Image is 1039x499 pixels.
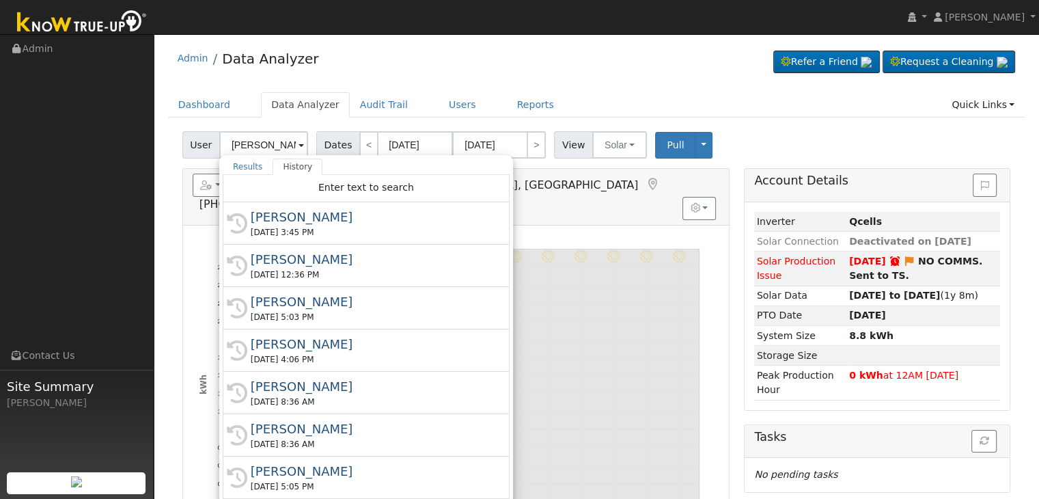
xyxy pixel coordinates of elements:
[645,178,660,191] a: Map
[168,92,241,118] a: Dashboard
[757,236,839,247] span: Solar Connection
[883,51,1015,74] a: Request a Cleaning
[754,366,846,400] td: Peak Production Hour
[217,281,227,288] text: 2.6
[227,425,247,446] i: History
[217,353,227,361] text: 1.8
[849,290,940,301] strong: [DATE] to [DATE]
[973,174,997,197] button: Issue History
[754,469,837,480] i: No pending tasks
[754,326,846,346] td: System Size
[227,256,247,276] i: History
[217,407,227,415] text: 1.2
[251,311,494,323] div: [DATE] 5:03 PM
[10,8,154,38] img: Know True-Up
[251,226,494,239] div: [DATE] 3:45 PM
[7,377,146,396] span: Site Summary
[941,92,1025,118] a: Quick Links
[847,366,1001,400] td: at 12AM [DATE]
[754,430,1000,444] h5: Tasks
[849,256,886,267] span: [DATE]
[404,178,639,191] span: [GEOGRAPHIC_DATA], [GEOGRAPHIC_DATA]
[849,370,883,381] strong: 0 kWh
[316,131,360,159] span: Dates
[773,51,880,74] a: Refer a Friend
[251,462,494,481] div: [PERSON_NAME]
[198,375,208,394] text: kWh
[945,12,1025,23] span: [PERSON_NAME]
[754,306,846,325] td: PTO Date
[217,461,227,469] text: 0.6
[997,57,1008,68] img: retrieve
[217,263,227,271] text: 2.8
[251,269,494,281] div: [DATE] 12:36 PM
[849,216,882,227] strong: ID: 90, authorized: 05/09/24
[273,159,322,175] a: History
[251,293,494,311] div: [PERSON_NAME]
[222,51,318,67] a: Data Analyzer
[251,481,494,493] div: [DATE] 5:05 PM
[251,250,494,269] div: [PERSON_NAME]
[227,298,247,319] i: History
[667,139,684,150] span: Pull
[251,396,494,408] div: [DATE] 8:36 AM
[757,256,835,281] span: Solar Production Issue
[251,377,494,396] div: [PERSON_NAME]
[217,480,227,487] text: 0.4
[223,159,273,175] a: Results
[251,208,494,226] div: [PERSON_NAME]
[217,390,227,397] text: 1.4
[251,420,494,438] div: [PERSON_NAME]
[971,430,997,453] button: Refresh
[849,310,886,321] span: [DATE]
[849,290,978,301] span: (1y 8m)
[754,286,846,306] td: Solar Data
[359,131,378,159] a: <
[219,131,308,159] input: Select a User
[754,212,846,232] td: Inverter
[71,476,82,487] img: retrieve
[554,131,593,159] span: View
[754,346,846,366] td: Storage Size
[318,182,414,193] span: Enter text to search
[592,131,647,159] button: Solar
[227,468,247,488] i: History
[217,444,227,451] text: 0.8
[849,330,893,341] strong: 8.8 kWh
[178,53,208,64] a: Admin
[439,92,486,118] a: Users
[251,335,494,353] div: [PERSON_NAME]
[527,131,546,159] a: >
[754,174,1000,188] h5: Account Details
[507,92,564,118] a: Reports
[350,92,418,118] a: Audit Trail
[199,198,299,211] span: [PHONE_NUMBER]
[849,236,971,247] span: Deactivated on [DATE]
[251,438,494,450] div: [DATE] 8:36 AM
[182,131,220,159] span: User
[7,396,146,410] div: [PERSON_NAME]
[217,299,227,307] text: 2.4
[251,353,494,366] div: [DATE] 4:06 PM
[227,340,247,361] i: History
[227,383,247,403] i: History
[261,92,350,118] a: Data Analyzer
[903,256,915,266] i: Edit Issue
[655,132,695,159] button: Pull
[861,57,872,68] img: retrieve
[889,256,901,267] a: Snooze expired 02/13/2025
[217,371,227,379] text: 1.6
[217,317,227,325] text: 2.2
[227,213,247,234] i: History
